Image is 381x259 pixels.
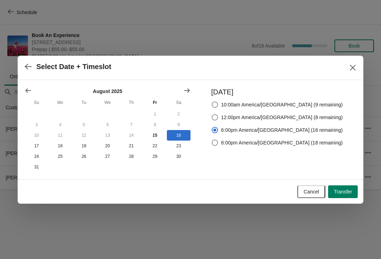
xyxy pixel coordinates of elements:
[48,130,72,141] button: Monday August 11 2025
[143,96,167,109] th: Friday
[36,63,111,71] h2: Select Date + Timeslot
[25,141,48,151] button: Sunday August 17 2025
[167,119,190,130] button: Saturday August 9 2025
[120,151,143,162] button: Thursday August 28 2025
[334,189,352,195] span: Transfer
[167,130,190,141] button: Saturday August 16 2025
[25,119,48,130] button: Sunday August 3 2025
[221,114,343,121] span: 12:00pm America/[GEOGRAPHIC_DATA] (8 remaining)
[25,96,48,109] th: Sunday
[72,151,96,162] button: Tuesday August 26 2025
[48,141,72,151] button: Monday August 18 2025
[328,185,358,198] button: Transfer
[167,109,190,119] button: Saturday August 2 2025
[72,141,96,151] button: Tuesday August 19 2025
[167,151,190,162] button: Saturday August 30 2025
[120,119,143,130] button: Thursday August 7 2025
[72,96,96,109] th: Tuesday
[72,130,96,141] button: Tuesday August 12 2025
[96,119,119,130] button: Wednesday August 6 2025
[221,139,343,146] span: 8:00pm America/[GEOGRAPHIC_DATA] (18 remaining)
[22,84,35,97] button: Show previous month, July 2025
[143,119,167,130] button: Friday August 8 2025
[346,61,359,74] button: Close
[167,141,190,151] button: Saturday August 23 2025
[25,151,48,162] button: Sunday August 24 2025
[120,130,143,141] button: Thursday August 14 2025
[143,130,167,141] button: Today Friday August 15 2025
[297,185,326,198] button: Cancel
[211,87,343,97] h3: [DATE]
[143,141,167,151] button: Friday August 22 2025
[181,84,193,97] button: Show next month, September 2025
[96,141,119,151] button: Wednesday August 20 2025
[304,189,319,195] span: Cancel
[96,96,119,109] th: Wednesday
[48,96,72,109] th: Monday
[167,96,190,109] th: Saturday
[72,119,96,130] button: Tuesday August 5 2025
[25,162,48,172] button: Sunday August 31 2025
[48,119,72,130] button: Monday August 4 2025
[120,141,143,151] button: Thursday August 21 2025
[143,151,167,162] button: Friday August 29 2025
[143,109,167,119] button: Friday August 1 2025
[48,151,72,162] button: Monday August 25 2025
[221,127,343,134] span: 6:00pm America/[GEOGRAPHIC_DATA] (16 remaining)
[221,101,343,108] span: 10:00am America/[GEOGRAPHIC_DATA] (9 remaining)
[96,130,119,141] button: Wednesday August 13 2025
[120,96,143,109] th: Thursday
[96,151,119,162] button: Wednesday August 27 2025
[25,130,48,141] button: Sunday August 10 2025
